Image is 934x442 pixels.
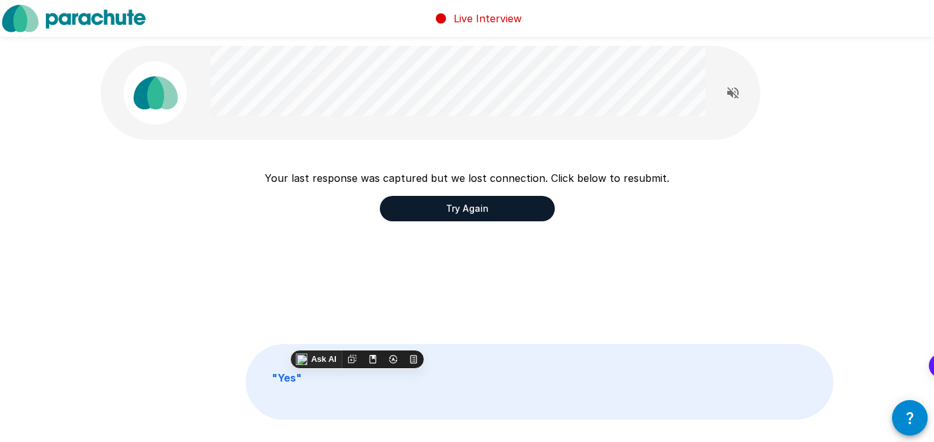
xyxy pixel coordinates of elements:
img: parachute_avatar.png [123,61,187,125]
b: " Yes " [272,371,302,384]
p: Live Interview [454,11,522,26]
p: Your last response was captured but we lost connection. Click below to resubmit. [265,170,669,186]
button: Try Again [380,196,555,221]
button: Read questions aloud [720,80,746,106]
